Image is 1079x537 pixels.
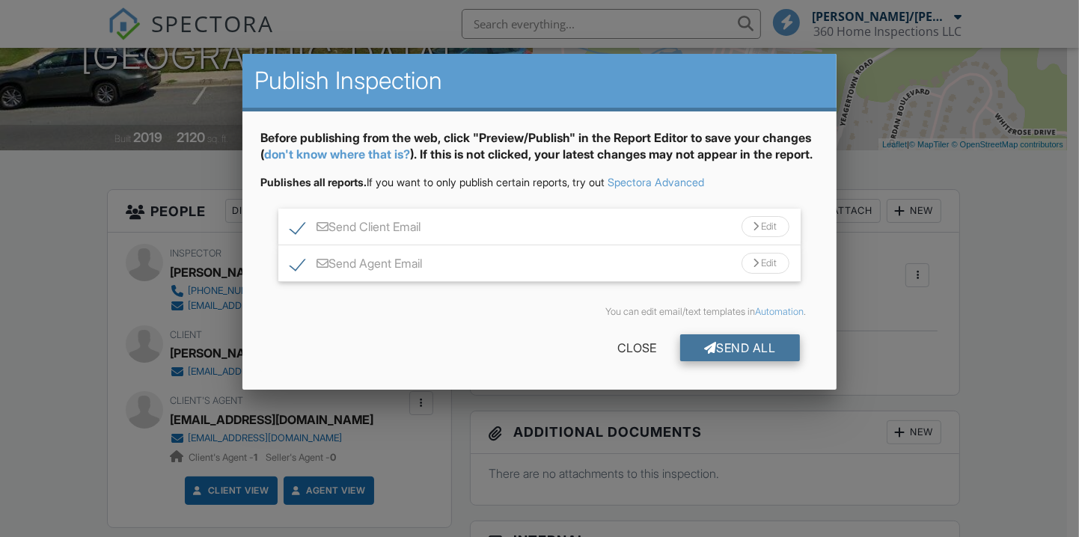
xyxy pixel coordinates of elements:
div: Edit [742,253,789,274]
label: Send Client Email [290,220,421,239]
div: Before publishing from the web, click "Preview/Publish" in the Report Editor to save your changes... [260,129,818,175]
div: Edit [742,216,789,237]
span: If you want to only publish certain reports, try out [260,176,605,188]
label: Send Agent Email [290,257,422,275]
div: Send All [680,334,800,361]
strong: Publishes all reports. [260,176,367,188]
a: Automation [756,306,804,317]
a: Spectora Advanced [608,176,704,188]
h2: Publish Inspection [254,66,824,96]
div: You can edit email/text templates in . [272,306,806,318]
div: Close [593,334,680,361]
a: don't know where that is? [264,147,410,162]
